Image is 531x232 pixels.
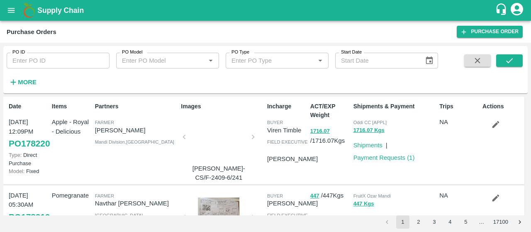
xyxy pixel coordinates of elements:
p: Fixed [9,167,49,175]
button: More [7,75,39,89]
p: NA [439,191,479,200]
img: logo [21,2,37,19]
a: PO178220 [9,136,50,151]
p: Trips [439,102,479,111]
div: | [382,137,387,150]
span: buyer [267,120,283,125]
span: Mandi Division , [GEOGRAPHIC_DATA] [95,139,174,144]
p: Viren Timble [267,126,307,135]
p: [PERSON_NAME] [267,199,318,208]
label: PO Model [122,49,143,56]
p: Actions [482,102,522,111]
div: account of current user [509,2,524,19]
p: Images [181,102,264,111]
p: [PERSON_NAME]-CS/F-2409-6/241 [188,164,250,183]
input: Enter PO ID [7,53,110,68]
p: [DATE] 12:09PM [9,117,49,136]
p: Date [9,102,49,111]
span: field executive [267,213,308,218]
div: | [382,211,387,223]
p: [DATE] 05:30AM [9,191,49,210]
button: Go to page 5 [459,215,473,229]
button: Go to page 3 [428,215,441,229]
strong: More [18,79,37,85]
button: open drawer [2,1,21,20]
div: Purchase Orders [7,27,56,37]
span: Model: [9,168,24,174]
span: Oddi CC [APPL] [353,120,387,125]
button: Go to page 2 [412,215,425,229]
a: Purchase Order [457,26,523,38]
p: Partners [95,102,178,111]
span: [GEOGRAPHIC_DATA] , [GEOGRAPHIC_DATA] [95,213,144,227]
p: ACT/EXP Weight [310,102,350,120]
p: Incharge [267,102,307,111]
a: Payment Requests (1) [353,154,415,161]
p: / 447 Kgs [310,191,350,200]
p: Shipments & Payment [353,102,436,111]
button: 1716.07 Kgs [353,126,385,135]
button: 447 [310,191,319,201]
button: Open [315,55,326,66]
p: [PERSON_NAME] [95,126,178,135]
button: 1716.07 [310,127,330,136]
a: Supply Chain [37,5,495,16]
button: Open [205,55,216,66]
nav: pagination navigation [379,215,528,229]
input: Enter PO Model [119,55,203,66]
button: Go to next page [513,215,526,229]
button: Go to page 4 [443,215,457,229]
span: field executive [267,139,308,144]
label: PO ID [12,49,25,56]
p: Navthar [PERSON_NAME] [95,199,178,208]
div: customer-support [495,3,509,18]
p: Items [52,102,92,111]
input: Enter PO Type [228,55,312,66]
span: Type: [9,152,22,158]
p: Pomegranate [52,191,92,200]
a: PO178219 [9,210,50,225]
div: … [475,218,488,226]
span: Farmer [95,120,114,125]
p: / 1716.07 Kgs [310,126,350,145]
b: Supply Chain [37,6,84,15]
p: [PERSON_NAME] [267,154,318,164]
span: buyer [267,193,283,198]
span: Farmer [95,193,114,198]
button: Choose date [421,53,437,68]
button: page 1 [396,215,409,229]
span: FruitX Ozar Mandi [353,193,391,198]
button: Go to page 17100 [491,215,511,229]
label: Start Date [341,49,362,56]
p: Direct Purchase [9,151,49,167]
p: NA [439,117,479,127]
p: Apple - Royal - Delicious [52,117,92,136]
label: PO Type [231,49,249,56]
input: Start Date [335,53,418,68]
button: 447 Kgs [353,199,374,209]
a: Shipments [353,142,382,149]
